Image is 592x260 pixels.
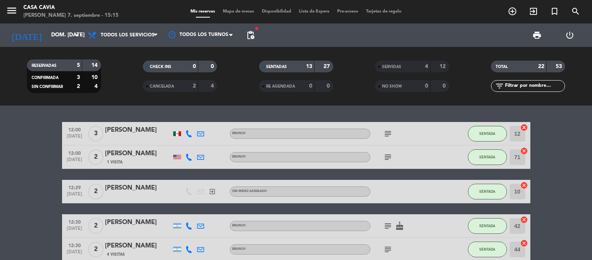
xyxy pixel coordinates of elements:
[520,216,528,224] i: cancel
[65,157,84,166] span: [DATE]
[479,247,495,251] span: SENTADA
[105,183,171,193] div: [PERSON_NAME]
[91,63,99,68] strong: 14
[520,124,528,131] i: cancel
[193,64,196,69] strong: 0
[258,9,295,14] span: Disponibilidad
[219,9,258,14] span: Mapa de mesas
[382,84,402,88] span: NO SHOW
[333,9,362,14] span: Pre-acceso
[504,82,565,90] input: Filtrar por nombre...
[211,83,215,89] strong: 4
[105,217,171,228] div: [PERSON_NAME]
[556,64,564,69] strong: 53
[520,147,528,155] i: cancel
[395,221,404,231] i: cake
[382,65,401,69] span: SERVIDAS
[32,76,59,80] span: CONFIRMADA
[324,64,331,69] strong: 27
[383,152,393,162] i: subject
[520,239,528,247] i: cancel
[479,155,495,159] span: SENTADA
[495,81,504,91] i: filter_list
[383,245,393,254] i: subject
[193,83,196,89] strong: 2
[88,218,103,234] span: 2
[529,7,538,16] i: exit_to_app
[65,192,84,201] span: [DATE]
[309,83,312,89] strong: 0
[254,26,259,31] span: fiber_manual_record
[538,64,544,69] strong: 22
[65,125,84,134] span: 12:00
[77,63,80,68] strong: 5
[105,241,171,251] div: [PERSON_NAME]
[266,65,287,69] span: SENTADAS
[295,9,333,14] span: Lista de Espera
[468,242,507,257] button: SENTADA
[32,64,57,68] span: RESERVADAS
[77,75,80,80] strong: 3
[508,7,517,16] i: add_circle_outline
[565,30,574,40] i: power_settings_new
[327,83,331,89] strong: 0
[88,184,103,199] span: 2
[65,217,84,226] span: 12:30
[425,64,428,69] strong: 4
[468,184,507,199] button: SENTADA
[553,23,586,47] div: LOG OUT
[246,30,255,40] span: pending_actions
[520,181,528,189] i: cancel
[105,125,171,135] div: [PERSON_NAME]
[73,30,82,40] i: arrow_drop_down
[107,251,125,258] span: 4 Visitas
[65,226,84,235] span: [DATE]
[91,75,99,80] strong: 10
[496,65,508,69] span: TOTAL
[232,190,267,193] span: Sin menú asignado
[232,224,245,227] span: Brunch
[6,5,18,16] i: menu
[443,83,447,89] strong: 0
[88,126,103,142] span: 3
[266,84,295,88] span: RE AGENDADA
[439,64,447,69] strong: 12
[468,149,507,165] button: SENTADA
[232,247,245,251] span: Brunch
[468,126,507,142] button: SENTADA
[383,221,393,231] i: subject
[425,83,428,89] strong: 0
[23,12,119,20] div: [PERSON_NAME] 7. septiembre - 15:15
[101,32,155,38] span: Todos los servicios
[209,188,216,195] i: exit_to_app
[88,242,103,257] span: 2
[532,30,542,40] span: print
[65,249,84,258] span: [DATE]
[6,27,47,44] i: [DATE]
[77,84,80,89] strong: 2
[479,189,495,194] span: SENTADA
[32,85,63,89] span: SIN CONFIRMAR
[23,4,119,12] div: Casa Cavia
[65,183,84,192] span: 12:29
[232,132,245,135] span: Brunch
[187,9,219,14] span: Mis reservas
[479,131,495,136] span: SENTADA
[65,148,84,157] span: 12:00
[550,7,559,16] i: turned_in_not
[468,218,507,234] button: SENTADA
[94,84,99,89] strong: 4
[383,129,393,138] i: subject
[107,159,123,165] span: 1 Visita
[362,9,405,14] span: Tarjetas de regalo
[65,134,84,143] span: [DATE]
[571,7,580,16] i: search
[6,5,18,19] button: menu
[105,149,171,159] div: [PERSON_NAME]
[150,84,174,88] span: CANCELADA
[88,149,103,165] span: 2
[211,64,215,69] strong: 0
[232,155,245,158] span: Brunch
[306,64,312,69] strong: 13
[150,65,171,69] span: CHECK INS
